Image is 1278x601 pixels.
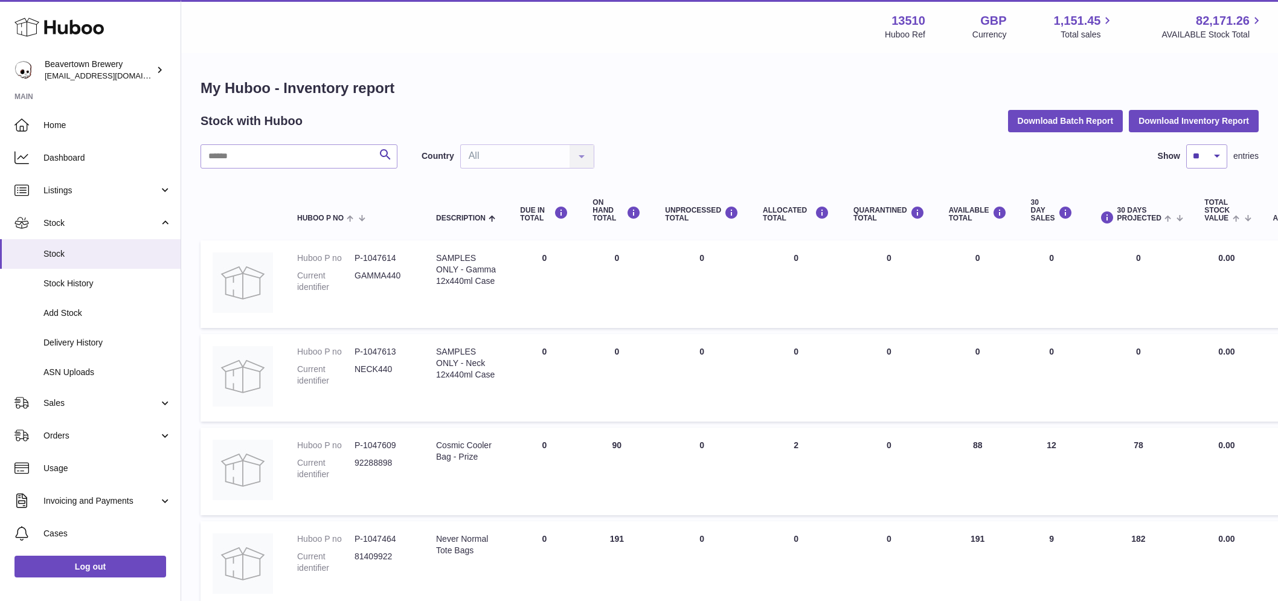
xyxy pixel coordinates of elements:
td: 0 [580,334,653,422]
span: Usage [43,463,172,474]
dt: Huboo P no [297,533,355,545]
dt: Huboo P no [297,440,355,451]
span: Listings [43,185,159,196]
td: 12 [1019,428,1085,515]
span: Total stock value [1204,199,1230,223]
span: Orders [43,430,159,442]
span: 30 DAYS PROJECTED [1117,207,1161,222]
dd: P-1047614 [355,252,412,264]
div: Huboo Ref [885,29,925,40]
td: 0 [751,334,841,422]
td: 0 [1085,240,1193,328]
td: 88 [937,428,1019,515]
span: 0.00 [1218,347,1235,356]
span: 0.00 [1218,440,1235,450]
span: Add Stock [43,307,172,319]
button: Download Batch Report [1008,110,1123,132]
strong: 13510 [891,13,925,29]
div: ALLOCATED Total [763,206,829,222]
div: SAMPLES ONLY - Neck 12x440ml Case [436,346,496,381]
span: [EMAIL_ADDRESS][DOMAIN_NAME] [45,71,178,80]
img: product image [213,346,273,407]
dd: P-1047464 [355,533,412,545]
img: product image [213,440,273,500]
span: Sales [43,397,159,409]
dt: Current identifier [297,364,355,387]
div: QUARANTINED Total [853,206,925,222]
div: UNPROCESSED Total [665,206,739,222]
dt: Huboo P no [297,252,355,264]
div: AVAILABLE Total [949,206,1007,222]
td: 0 [580,240,653,328]
td: 90 [580,428,653,515]
span: 0 [887,534,891,544]
span: Dashboard [43,152,172,164]
td: 0 [508,334,580,422]
div: SAMPLES ONLY - Gamma 12x440ml Case [436,252,496,287]
dd: 92288898 [355,457,412,480]
span: Delivery History [43,337,172,349]
div: Never Normal Tote Bags [436,533,496,556]
span: 82,171.26 [1196,13,1250,29]
span: ASN Uploads [43,367,172,378]
td: 0 [653,240,751,328]
dt: Current identifier [297,551,355,574]
img: aoife@beavertownbrewery.co.uk [14,61,33,79]
a: 1,151.45 Total sales [1054,13,1115,40]
span: Cases [43,528,172,539]
img: product image [213,533,273,594]
span: 0.00 [1218,534,1235,544]
dt: Current identifier [297,457,355,480]
div: DUE IN TOTAL [520,206,568,222]
span: Description [436,214,486,222]
span: Huboo P no [297,214,344,222]
span: Invoicing and Payments [43,495,159,507]
span: Stock [43,217,159,229]
span: Stock History [43,278,172,289]
dt: Current identifier [297,270,355,293]
td: 0 [653,334,751,422]
dd: P-1047609 [355,440,412,451]
td: 0 [508,240,580,328]
div: Currency [972,29,1007,40]
dd: P-1047613 [355,346,412,358]
span: 0.00 [1218,253,1235,263]
strong: GBP [980,13,1006,29]
span: 0 [887,440,891,450]
dd: 81409922 [355,551,412,574]
span: 0 [887,253,891,263]
a: 82,171.26 AVAILABLE Stock Total [1161,13,1264,40]
td: 0 [1019,334,1085,422]
td: 0 [508,428,580,515]
div: Cosmic Cooler Bag - Prize [436,440,496,463]
td: 0 [937,334,1019,422]
h2: Stock with Huboo [201,113,303,129]
span: 1,151.45 [1054,13,1101,29]
button: Download Inventory Report [1129,110,1259,132]
span: 0 [887,347,891,356]
dd: NECK440 [355,364,412,387]
td: 78 [1085,428,1193,515]
a: Log out [14,556,166,577]
label: Show [1158,150,1180,162]
dd: GAMMA440 [355,270,412,293]
img: product image [213,252,273,313]
div: ON HAND Total [592,199,641,223]
dt: Huboo P no [297,346,355,358]
span: Total sales [1061,29,1114,40]
td: 0 [1085,334,1193,422]
h1: My Huboo - Inventory report [201,79,1259,98]
span: Home [43,120,172,131]
td: 0 [751,240,841,328]
div: 30 DAY SALES [1031,199,1073,223]
td: 2 [751,428,841,515]
div: Beavertown Brewery [45,59,153,82]
span: entries [1233,150,1259,162]
td: 0 [1019,240,1085,328]
span: AVAILABLE Stock Total [1161,29,1264,40]
label: Country [422,150,454,162]
td: 0 [653,428,751,515]
span: Stock [43,248,172,260]
td: 0 [937,240,1019,328]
